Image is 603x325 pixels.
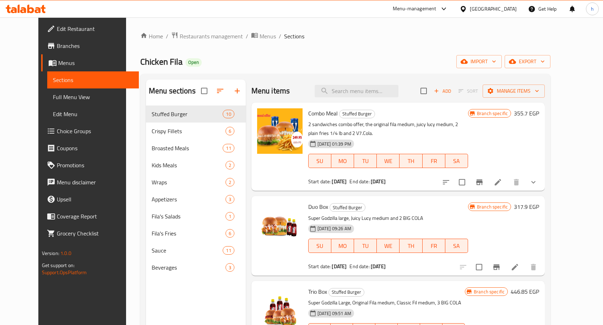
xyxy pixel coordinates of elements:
span: import [462,57,496,66]
h2: Menu items [251,86,290,96]
span: 11 [223,145,234,152]
a: Edit Menu [47,105,139,123]
span: SU [311,241,328,251]
img: Combo Meal [257,108,303,154]
button: Manage items [483,85,545,98]
a: Edit menu item [511,263,519,271]
div: Stuffed Burger [339,110,375,118]
span: Menu disclaimer [57,178,134,186]
b: [DATE] [371,262,386,271]
span: SU [311,156,328,166]
div: [GEOGRAPHIC_DATA] [470,5,517,13]
span: Open [185,59,202,65]
button: Branch-specific-item [471,174,488,191]
span: Manage items [488,87,539,96]
span: Branch specific [471,288,507,295]
a: Home [140,32,163,40]
span: Fila's Fries [152,229,226,238]
button: MO [331,239,354,253]
li: / [279,32,281,40]
span: Add item [431,86,454,97]
div: Sauce [152,246,223,255]
span: Sections [53,76,134,84]
a: Edit menu item [494,178,502,186]
p: 2 sandwiches combo offer, the original fila medium, juicy lucy medium, 2 plain fries 1/4 lb and 2... [308,120,468,138]
a: Grocery Checklist [41,225,139,242]
a: Menu disclaimer [41,174,139,191]
nav: Menu sections [146,103,246,279]
span: Broasted Meals [152,144,223,152]
span: Add [433,87,452,95]
a: Menus [251,32,276,41]
span: Menus [260,32,276,40]
button: TU [354,154,377,168]
div: Stuffed Burger [330,203,365,212]
b: [DATE] [332,177,347,186]
span: Select all sections [197,83,212,98]
span: Select to update [472,260,487,275]
span: Coupons [57,144,134,152]
span: Beverages [152,263,226,272]
button: SU [308,154,331,168]
span: 3 [226,264,234,271]
span: Crispy Fillets [152,127,226,135]
span: TH [402,241,419,251]
span: Kids Meals [152,161,226,169]
button: SA [445,154,468,168]
a: Menus [41,54,139,71]
span: WE [380,241,397,251]
p: Super Godzilla large, Juicy Lucy medium and 2 BIG COLA [308,214,468,223]
div: Kids Meals2 [146,157,246,174]
span: [DATE] 01:39 PM [315,141,354,147]
button: WE [377,154,400,168]
button: delete [508,174,525,191]
span: 3 [226,196,234,203]
a: Promotions [41,157,139,174]
a: Edit Restaurant [41,20,139,37]
div: Menu-management [393,5,436,13]
span: Stuffed Burger [330,204,365,212]
span: [DATE] 09:26 AM [315,225,354,232]
button: TH [400,239,422,253]
a: Choice Groups [41,123,139,140]
li: / [246,32,248,40]
button: FR [423,154,445,168]
div: items [226,195,234,204]
a: Full Menu View [47,88,139,105]
a: Coverage Report [41,208,139,225]
span: Promotions [57,161,134,169]
span: 10 [223,111,234,118]
p: Super Godzilla Large, Original Fila medium, Classic Fil medium, 3 BIG COLA [308,298,465,307]
img: Duo Box [257,202,303,247]
span: Stuffed Burger [339,110,375,118]
span: Start date: [308,177,331,186]
div: Fila's Fries6 [146,225,246,242]
button: TU [354,239,377,253]
button: delete [525,259,542,276]
span: Select to update [455,175,469,190]
a: Sections [47,71,139,88]
span: Choice Groups [57,127,134,135]
span: Select section first [454,86,483,97]
span: Select section [416,83,431,98]
div: Sauce11 [146,242,246,259]
span: Wraps [152,178,226,186]
span: WE [380,156,397,166]
button: TH [400,154,422,168]
input: search [315,85,398,97]
button: MO [331,154,354,168]
span: SA [448,241,465,251]
button: SA [445,239,468,253]
span: FR [425,241,442,251]
button: Add section [229,82,246,99]
div: Wraps2 [146,174,246,191]
a: Coupons [41,140,139,157]
span: Appetizers [152,195,226,204]
span: TU [357,156,374,166]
